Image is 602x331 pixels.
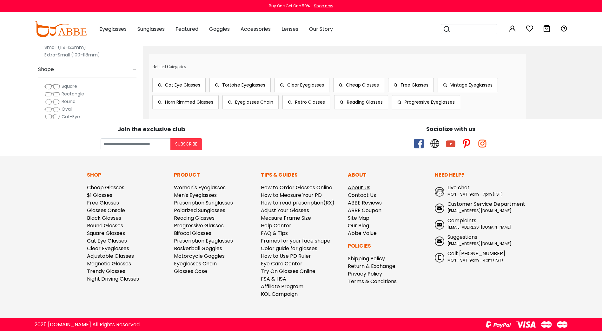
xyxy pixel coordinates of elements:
[174,268,207,275] a: Glasses Case
[261,275,286,282] a: FSA & HSA
[261,230,288,237] a: FAQ & Tips
[261,290,298,298] a: KOL Campaign
[175,25,198,33] span: Featured
[435,171,515,179] p: Need Help?
[348,184,370,191] a: About Us
[281,25,298,33] span: Lenses
[261,268,315,275] a: Try On Glasses Online
[478,139,487,148] span: instagram
[174,245,222,252] a: Basketball Goggles
[447,224,512,230] span: [EMAIL_ADDRESS][DOMAIN_NAME]
[348,270,382,277] a: Privacy Policy
[174,171,255,179] p: Product
[209,78,271,92] a: Tortoise Eyeglasses
[241,25,271,33] span: Accessories
[87,275,139,282] a: Night Driving Glasses
[261,171,341,179] p: Tips & Guides
[311,3,333,9] a: Shop now
[174,191,217,199] a: Men's Eyeglasses
[348,191,376,199] a: Contact Us
[392,95,460,109] a: Progressive Eyeglasses
[261,237,330,244] a: Frames for your face shape
[435,184,515,197] a: Live chat MON - SAT: 9am - 7pm (PST)
[287,82,324,88] span: Clear Eyeglasses
[447,208,512,213] span: [EMAIL_ADDRESS][DOMAIN_NAME]
[44,83,60,90] img: Square.png
[44,43,86,51] label: Small (119-125mm)
[152,63,526,70] p: Related Categories
[348,207,381,214] a: ABBE Coupon
[447,250,505,257] span: Call: [PHONE_NUMBER]
[44,51,100,59] label: Extra-Small (100-118mm)
[261,283,303,290] a: Affiliate Program
[282,95,330,109] a: Retro Glasses
[174,252,225,260] a: Motorcycle Goggles
[346,82,379,88] span: Cheap Glasses
[132,62,136,77] span: -
[174,199,233,206] a: Prescription Sunglasses
[333,78,384,92] a: Cheap Glasses
[87,245,129,252] a: Clear Eyeglasses
[209,25,230,33] span: Goggles
[44,106,60,113] img: Oval.png
[261,252,311,260] a: How to Use PD Ruler
[87,184,124,191] a: Cheap Glasses
[165,82,200,88] span: Cat Eye Glasses
[44,99,60,105] img: Round.png
[261,199,334,206] a: How to read prescription(RX)
[304,125,598,133] div: Socialize with us
[269,3,310,9] div: Buy One Get One 50%
[261,260,302,267] a: Eye Care Center
[348,255,385,262] a: Shipping Policy
[348,214,369,222] a: Site Map
[405,99,455,105] span: Progressive Eyeglasses
[261,222,291,229] a: Help Center
[348,199,382,206] a: ABBE Reviews
[99,25,127,33] span: Eyeglasses
[87,214,121,222] a: Black Glasses
[447,217,476,224] span: Complaints
[447,191,503,197] span: MON - SAT: 9am - 7pm (PST)
[165,99,213,105] span: Horn Rimmed Glasses
[222,82,265,88] span: Tortoise Eyeglasses
[447,233,477,241] span: Suggestions
[261,245,317,252] a: Color guide for glasses
[222,95,279,109] a: Eyeglasses Chain
[87,171,168,179] p: Shop
[87,222,123,229] a: Round Glasses
[174,184,226,191] a: Women's Eyeglasses
[87,199,119,206] a: Free Glasses
[87,252,134,260] a: Adjustable Glasses
[347,99,383,105] span: Reading Glasses
[5,124,298,133] div: Join the exclusive club
[62,114,80,120] span: Cat-Eye
[62,83,77,89] span: Square
[348,222,369,229] a: Our Blog
[295,99,325,105] span: Retro Glasses
[275,78,329,92] a: Clear Eyeglasses
[35,321,141,328] div: 2025 [DOMAIN_NAME] All Rights Reserved.
[435,233,515,247] a: Suggestions [EMAIL_ADDRESS][DOMAIN_NAME]
[348,171,428,179] p: About
[348,263,395,270] a: Return & Exchange
[87,268,125,275] a: Trendy Glasses
[261,214,311,222] a: Measure Frame Size
[447,200,525,208] span: Customer Service Department
[447,184,470,191] span: Live chat
[438,78,498,92] a: Vintage Eyeglasses
[44,91,60,97] img: Rectangle.png
[87,230,125,237] a: Square Glasses
[348,278,397,285] a: Terms & Conditions
[174,222,224,229] a: Progressive Glasses
[137,25,165,33] span: Sunglasses
[435,250,515,263] a: Call: [PHONE_NUMBER] MON - SAT: 9am - 4pm (PST)
[62,91,84,97] span: Rectangle
[35,21,87,37] img: abbeglasses.com
[62,106,72,112] span: Oval
[435,217,515,230] a: Complaints [EMAIL_ADDRESS][DOMAIN_NAME]
[152,95,219,109] a: Horn Rimmed Glasses
[44,114,60,120] img: Cat-Eye.png
[261,184,332,191] a: How to Order Glasses Online
[174,207,225,214] a: Polarized Sunglasses
[152,78,206,92] a: Cat Eye Glasses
